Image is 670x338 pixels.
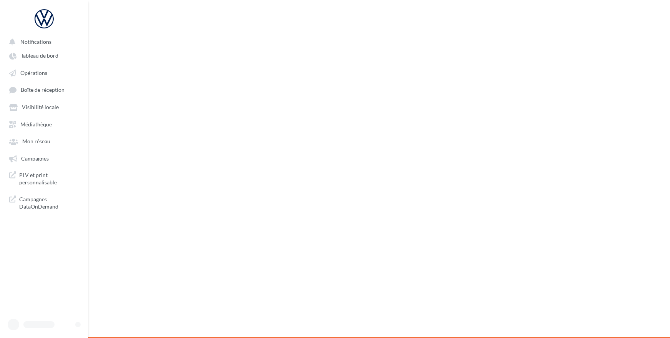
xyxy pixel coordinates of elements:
a: Mon réseau [5,134,84,148]
span: Mon réseau [22,138,50,145]
span: Médiathèque [20,121,52,128]
span: Tableau de bord [21,53,58,59]
span: Campagnes DataOnDemand [19,196,79,210]
span: Opérations [20,70,47,76]
span: Boîte de réception [21,87,65,93]
span: Notifications [20,38,51,45]
a: Médiathèque [5,117,84,131]
a: Boîte de réception [5,83,84,97]
a: Visibilité locale [5,100,84,114]
a: Opérations [5,66,84,80]
span: Campagnes [21,155,49,162]
a: Campagnes DataOnDemand [5,192,84,214]
span: PLV et print personnalisable [19,171,79,186]
a: PLV et print personnalisable [5,168,84,189]
a: Campagnes [5,151,84,165]
span: Visibilité locale [22,104,59,111]
a: Tableau de bord [5,48,84,62]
